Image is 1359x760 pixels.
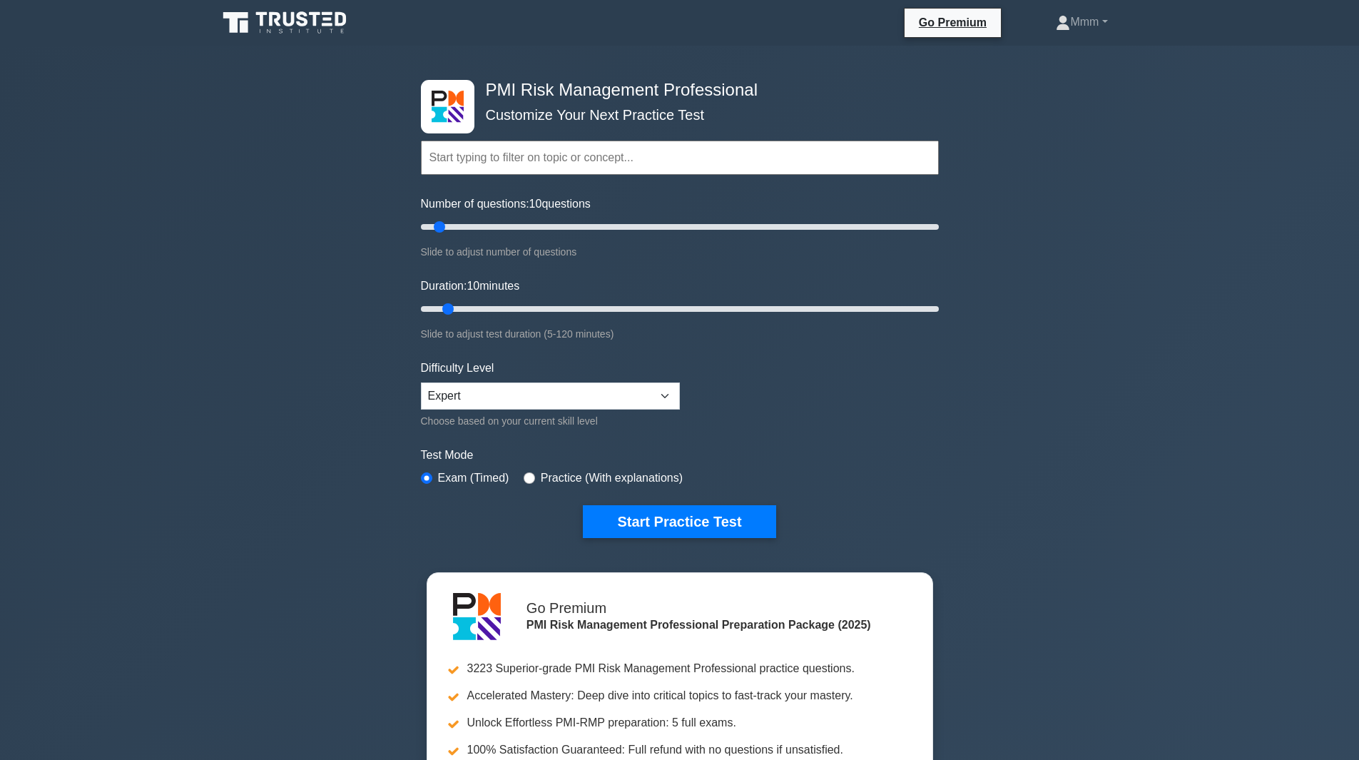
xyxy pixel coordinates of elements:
[421,141,939,175] input: Start typing to filter on topic or concept...
[421,325,939,343] div: Slide to adjust test duration (5-120 minutes)
[910,14,995,31] a: Go Premium
[529,198,542,210] span: 10
[583,505,775,538] button: Start Practice Test
[438,470,509,487] label: Exam (Timed)
[421,412,680,430] div: Choose based on your current skill level
[467,280,479,292] span: 10
[421,360,494,377] label: Difficulty Level
[541,470,683,487] label: Practice (With explanations)
[421,278,520,295] label: Duration: minutes
[421,196,591,213] label: Number of questions: questions
[421,447,939,464] label: Test Mode
[1022,8,1141,36] a: Mmm
[480,80,869,101] h4: PMI Risk Management Professional
[421,243,939,260] div: Slide to adjust number of questions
